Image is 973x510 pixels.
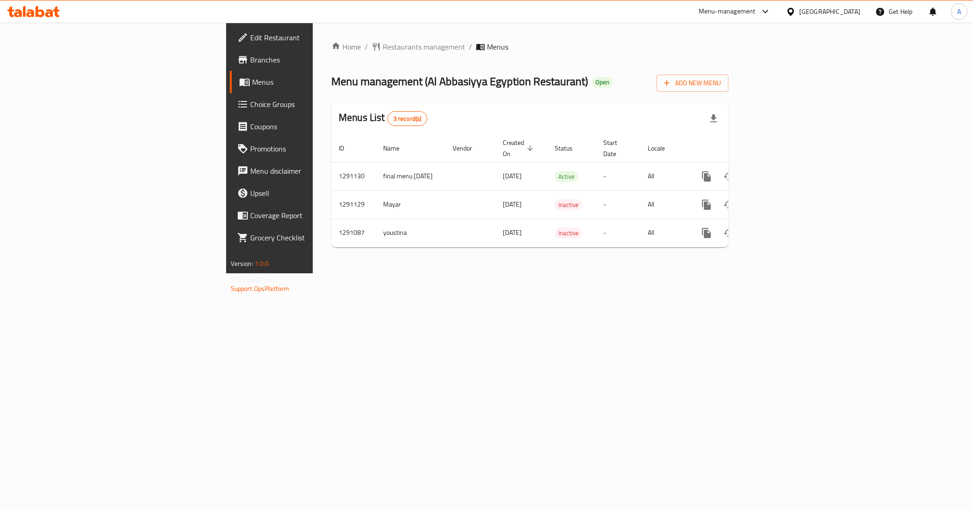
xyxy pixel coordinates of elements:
span: Name [383,143,411,154]
span: Menus [252,76,381,88]
div: Open [592,77,613,88]
td: Mayar [376,190,445,219]
span: Menu management ( Al Abbasiyya Egyption Restaurant ) [331,71,588,92]
a: Menus [230,71,389,93]
button: Add New Menu [657,75,728,92]
a: Promotions [230,138,389,160]
span: Coupons [250,121,381,132]
td: All [640,190,688,219]
span: 1.0.0 [255,258,269,270]
span: Promotions [250,143,381,154]
span: Inactive [555,200,582,210]
button: more [695,194,718,216]
td: All [640,219,688,247]
td: - [596,190,640,219]
a: Support.OpsPlatform [231,283,290,295]
span: Vendor [453,143,484,154]
span: Menu disclaimer [250,165,381,176]
div: Export file [702,107,725,130]
li: / [469,41,472,52]
span: Add New Menu [664,77,721,89]
nav: breadcrumb [331,41,728,52]
td: final menu [DATE] [376,162,445,190]
span: Choice Groups [250,99,381,110]
div: [GEOGRAPHIC_DATA] [799,6,860,17]
a: Edit Restaurant [230,26,389,49]
button: more [695,165,718,188]
span: Coverage Report [250,210,381,221]
span: Version: [231,258,253,270]
span: Upsell [250,188,381,199]
span: Start Date [603,137,629,159]
a: Upsell [230,182,389,204]
span: 3 record(s) [388,114,427,123]
a: Restaurants management [372,41,465,52]
a: Menu disclaimer [230,160,389,182]
span: Restaurants management [383,41,465,52]
span: Inactive [555,228,582,239]
span: Grocery Checklist [250,232,381,243]
span: A [957,6,961,17]
button: more [695,222,718,244]
button: Change Status [718,222,740,244]
span: ID [339,143,356,154]
button: Change Status [718,165,740,188]
td: youstina [376,219,445,247]
span: Open [592,78,613,86]
span: Get support on: [231,273,273,285]
a: Coverage Report [230,204,389,227]
div: Inactive [555,199,582,210]
span: Edit Restaurant [250,32,381,43]
a: Choice Groups [230,93,389,115]
span: Active [555,171,578,182]
div: Total records count [387,111,428,126]
td: - [596,219,640,247]
span: Branches [250,54,381,65]
table: enhanced table [331,134,792,247]
span: [DATE] [503,198,522,210]
h2: Menus List [339,111,427,126]
button: Change Status [718,194,740,216]
span: Created On [503,137,536,159]
span: Status [555,143,585,154]
a: Branches [230,49,389,71]
span: Locale [648,143,677,154]
td: All [640,162,688,190]
span: [DATE] [503,227,522,239]
div: Menu-management [699,6,756,17]
th: Actions [688,134,792,163]
a: Coupons [230,115,389,138]
a: Grocery Checklist [230,227,389,249]
td: - [596,162,640,190]
span: [DATE] [503,170,522,182]
span: Menus [487,41,508,52]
